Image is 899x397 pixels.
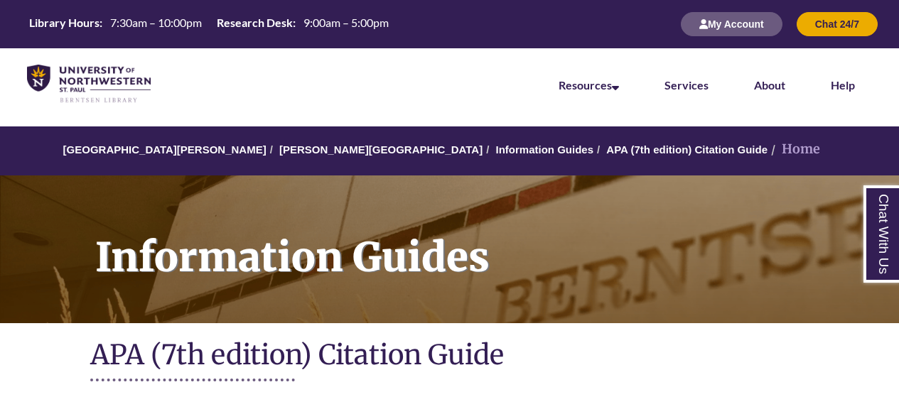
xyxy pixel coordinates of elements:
[63,143,267,156] a: [GEOGRAPHIC_DATA][PERSON_NAME]
[495,143,593,156] a: Information Guides
[303,16,389,29] span: 9:00am – 5:00pm
[211,15,298,31] th: Research Desk:
[110,16,202,29] span: 7:30am – 10:00pm
[559,78,619,92] a: Resources
[768,139,820,160] li: Home
[831,78,855,92] a: Help
[797,12,878,36] button: Chat 24/7
[27,65,151,104] img: UNWSP Library Logo
[797,18,878,30] a: Chat 24/7
[681,18,782,30] a: My Account
[279,143,483,156] a: [PERSON_NAME][GEOGRAPHIC_DATA]
[664,78,709,92] a: Services
[606,143,768,156] a: APA (7th edition) Citation Guide
[23,15,394,33] table: Hours Today
[754,78,785,92] a: About
[90,337,809,375] h1: APA (7th edition) Citation Guide
[23,15,104,31] th: Library Hours:
[23,15,394,34] a: Hours Today
[80,175,899,305] h1: Information Guides
[681,12,782,36] button: My Account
